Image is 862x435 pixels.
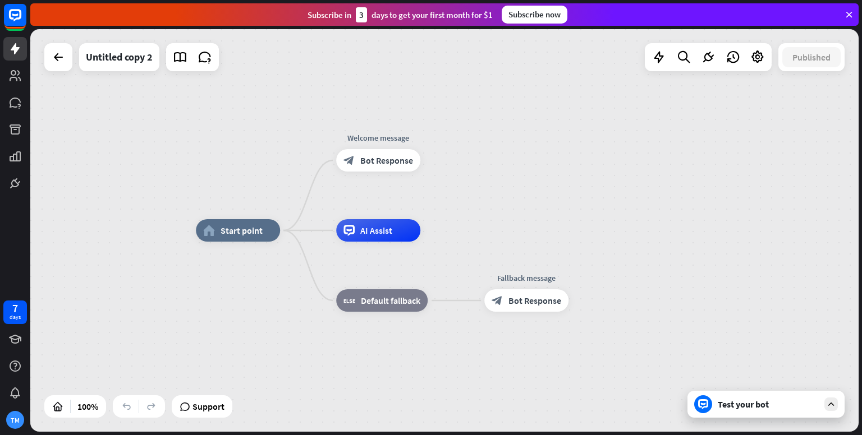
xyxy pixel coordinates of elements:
[221,225,263,236] span: Start point
[328,132,429,144] div: Welcome message
[308,7,493,22] div: Subscribe in days to get your first month for $1
[360,225,392,236] span: AI Assist
[74,397,102,415] div: 100%
[782,47,841,67] button: Published
[9,4,43,38] button: Open LiveChat chat widget
[12,303,18,313] div: 7
[356,7,367,22] div: 3
[192,397,224,415] span: Support
[6,411,24,429] div: TM
[476,272,577,284] div: Fallback message
[86,43,153,71] div: Untitled copy 2
[343,295,355,306] i: block_fallback
[361,295,420,306] span: Default fallback
[718,399,819,410] div: Test your bot
[343,155,355,166] i: block_bot_response
[502,6,567,24] div: Subscribe now
[10,313,21,321] div: days
[360,155,413,166] span: Bot Response
[508,295,561,306] span: Bot Response
[492,295,503,306] i: block_bot_response
[3,300,27,324] a: 7 days
[203,225,215,236] i: home_2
